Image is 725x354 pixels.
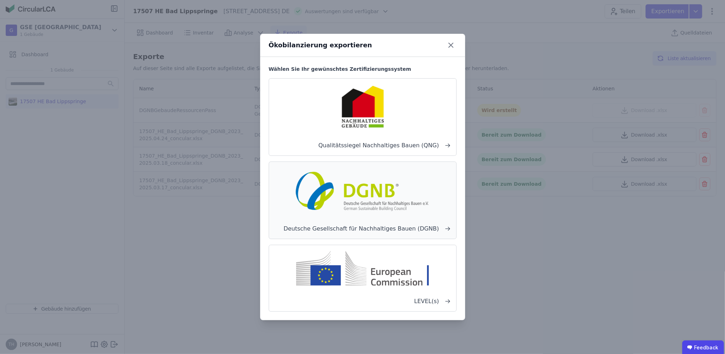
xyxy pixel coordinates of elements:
[275,141,451,150] span: Qualitätssiegel Nachhaltiges Bauen (QNG)
[269,40,372,50] div: Ökobilanzierung exportieren
[275,224,451,233] span: Deutsche Gesellschaft für Nachhaltiges Bauen (DGNB)
[339,84,386,130] img: qng-1
[275,251,451,286] img: level-s
[293,168,433,213] img: dgnb-1
[269,65,457,73] h6: Wählen Sie Ihr gewünschtes Zertifizierungssystem
[275,297,451,306] span: LEVEL(s)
